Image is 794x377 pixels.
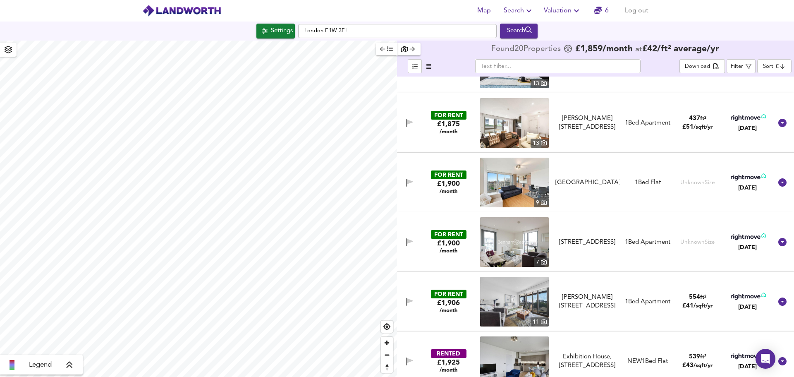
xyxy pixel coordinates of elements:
div: 1 Bed Apartment [625,119,670,127]
span: Valuation [544,5,581,17]
span: Search [504,5,534,17]
div: Run Your Search [500,24,538,38]
span: Log out [625,5,648,17]
div: £1,925 [437,358,460,374]
span: £ 51 [682,124,713,130]
div: NEW 1 Bed Flat [627,357,668,366]
img: logo [142,5,221,17]
span: 539 [689,354,700,360]
div: Found 20 Propert ies [491,45,563,53]
img: property thumbnail [480,217,549,267]
span: /month [440,129,457,135]
div: [DATE] [729,124,766,132]
a: property thumbnail 7 [480,217,549,267]
div: [PERSON_NAME][STREET_ADDRESS] [555,114,619,132]
div: FOR RENT [431,170,466,179]
button: Download [679,59,725,73]
div: [DATE] [729,303,766,311]
span: Zoom out [381,349,393,361]
div: 1 Bed Apartment [625,238,670,247]
div: £1,900 [437,239,460,255]
div: Sort [763,62,773,70]
svg: Show Details [777,178,787,187]
div: 9 [534,198,549,207]
div: FOR RENT£1,900 /monthproperty thumbnail 9 [GEOGRAPHIC_DATA]1Bed FlatUnknownSize[DATE] [397,153,794,212]
span: 437 [689,115,700,122]
span: Reset bearing to north [381,361,393,373]
button: Reset bearing to north [381,361,393,373]
span: £ 43 [682,363,713,369]
a: property thumbnail 9 [480,158,549,207]
span: £ 42 / ft² average /yr [642,45,719,53]
span: /sqft/yr [694,363,713,368]
span: ft² [700,354,706,360]
div: £1,906 [437,298,460,314]
button: Search [500,2,537,19]
span: Map [474,5,494,17]
div: 1 Bed Flat [635,178,661,187]
div: [DATE] [729,184,766,192]
span: 554 [689,294,700,300]
a: property thumbnail 11 [480,277,549,327]
div: 7 [534,258,549,267]
div: Unknown Size [680,179,715,187]
button: Log out [622,2,652,19]
button: Settings [256,24,295,38]
div: [PERSON_NAME][STREET_ADDRESS] [555,293,619,311]
img: property thumbnail [480,158,549,207]
div: [DATE] [729,243,766,252]
div: Search [502,26,536,36]
button: Valuation [540,2,585,19]
button: Zoom in [381,337,393,349]
button: Search [500,24,538,38]
div: Filter [731,62,743,72]
div: 13 [531,139,549,148]
svg: Show Details [777,297,787,307]
div: FOR RENT [431,230,466,239]
span: /sqft/yr [694,303,713,309]
div: 1 Bed Apartment [625,298,670,306]
span: £ 1,859 /month [575,45,633,53]
button: 6 [588,2,615,19]
div: FOR RENT£1,875 /monthproperty thumbnail 13 [PERSON_NAME][STREET_ADDRESS]1Bed Apartment437ft²£51/s... [397,93,794,153]
div: FOR RENT [431,290,466,298]
div: 11 [531,317,549,327]
input: Enter a location... [298,24,497,38]
span: /month [440,307,457,314]
div: Open Intercom Messenger [756,349,775,369]
div: Mellor House, Poplar, E14 6GW [552,114,623,132]
span: ft² [700,116,706,121]
div: New Festival Avenue, Canary Wharf, E14 6FT [552,238,623,247]
div: FOR RENT [431,111,466,120]
button: Zoom out [381,349,393,361]
div: Unknown Size [680,238,715,246]
input: Text Filter... [475,59,641,73]
div: 13 [531,79,549,88]
div: Exhibition House, [STREET_ADDRESS] [555,353,619,370]
div: £1,900 [437,179,460,195]
span: ft² [700,295,706,300]
button: Find my location [381,321,393,333]
div: Casson Apartments, Upper North Street E14 6FY [552,293,623,311]
div: [GEOGRAPHIC_DATA] [555,178,619,187]
a: 6 [594,5,609,17]
div: split button [679,59,725,73]
div: Download [685,62,710,72]
a: property thumbnail 13 [480,98,549,148]
svg: Show Details [777,237,787,247]
div: Click to configure Search Settings [256,24,295,38]
button: Map [471,2,497,19]
div: RENTED [431,349,466,358]
img: property thumbnail [480,98,549,148]
div: Settings [271,26,293,36]
span: /month [440,248,457,255]
div: [STREET_ADDRESS] [555,238,619,247]
span: Legend [29,360,52,370]
div: FOR RENT£1,906 /monthproperty thumbnail 11 [PERSON_NAME][STREET_ADDRESS]1Bed Apartment554ft²£41/s... [397,272,794,331]
svg: Show Details [777,356,787,366]
span: £ 41 [682,303,713,309]
div: £1,875 [437,120,460,135]
svg: Show Details [777,118,787,128]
